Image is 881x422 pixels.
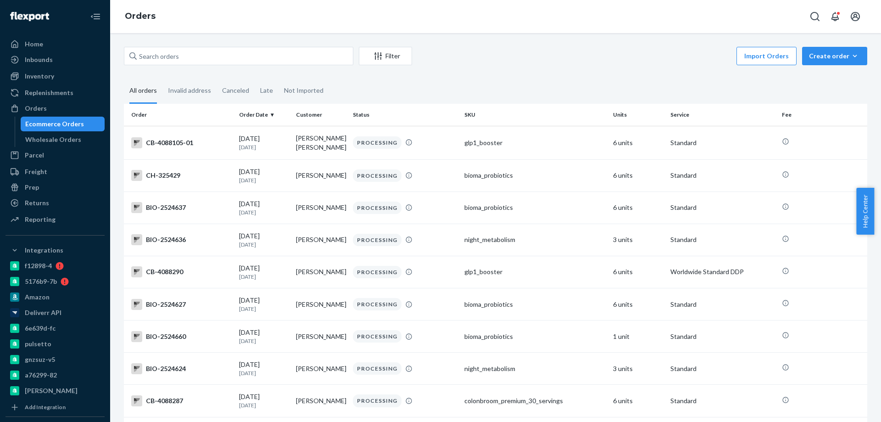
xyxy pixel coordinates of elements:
div: Ecommerce Orders [25,119,84,129]
p: [DATE] [239,241,289,248]
div: Wholesale Orders [25,135,81,144]
div: Add Integration [25,403,66,411]
div: Returns [25,198,49,208]
button: Help Center [856,188,874,235]
a: Parcel [6,148,105,163]
td: 6 units [609,191,666,224]
a: pulsetto [6,337,105,351]
div: pulsetto [25,339,51,349]
td: 3 units [609,353,666,385]
th: Order [124,104,235,126]
div: f12898-4 [25,261,52,270]
div: Not Imported [284,79,323,102]
p: Standard [670,171,775,180]
div: Filter [359,51,412,61]
p: Standard [670,396,775,405]
p: [DATE] [239,273,289,281]
div: Prep [25,183,39,192]
div: BIO-2524636 [131,234,232,245]
a: Home [6,37,105,51]
div: bioma_probiotics [464,332,606,341]
a: Deliverr API [6,305,105,320]
div: [DATE] [239,167,289,184]
p: Standard [670,203,775,212]
div: Inventory [25,72,54,81]
div: glp1_booster [464,267,606,276]
div: Create order [809,51,860,61]
th: SKU [461,104,609,126]
div: [DATE] [239,360,289,377]
a: Inventory [6,69,105,84]
div: CH-325429 [131,170,232,181]
div: Reporting [25,215,56,224]
p: [DATE] [239,305,289,313]
div: Integrations [25,246,63,255]
div: Invalid address [168,79,211,102]
div: BIO-2524660 [131,331,232,342]
div: colonbroom_premium_30_servings [464,396,606,405]
button: Open notifications [826,7,844,26]
button: Open Search Box [806,7,824,26]
img: Flexport logo [10,12,49,21]
th: Units [609,104,666,126]
div: a76299-82 [25,371,57,380]
div: [PERSON_NAME] [25,386,78,395]
div: Customer [296,111,346,118]
td: 6 units [609,385,666,417]
td: [PERSON_NAME] [292,191,349,224]
div: Canceled [222,79,249,102]
button: Open account menu [846,7,864,26]
td: [PERSON_NAME] [292,159,349,191]
a: Freight [6,164,105,179]
div: [DATE] [239,296,289,313]
td: [PERSON_NAME] [292,288,349,321]
div: PROCESSING [353,266,401,278]
p: Standard [670,235,775,244]
th: Service [667,104,778,126]
div: BIO-2524624 [131,363,232,374]
button: Integrations [6,243,105,258]
div: Amazon [25,293,50,302]
div: bioma_probiotics [464,171,606,180]
p: Standard [670,138,775,147]
div: Replenishments [25,88,73,97]
a: Replenishments [6,85,105,100]
td: [PERSON_NAME] [292,256,349,288]
td: 6 units [609,126,666,159]
p: [DATE] [239,337,289,345]
td: 6 units [609,288,666,321]
td: 1 unit [609,321,666,353]
td: 6 units [609,159,666,191]
div: All orders [129,79,157,104]
p: [DATE] [239,369,289,377]
td: 6 units [609,256,666,288]
div: PROCESSING [353,330,401,343]
div: Home [25,39,43,49]
td: [PERSON_NAME] [292,385,349,417]
a: Amazon [6,290,105,304]
ol: breadcrumbs [117,3,163,30]
a: 5176b9-7b [6,274,105,289]
th: Status [349,104,461,126]
div: [DATE] [239,328,289,345]
div: PROCESSING [353,234,401,246]
div: glp1_booster [464,138,606,147]
a: a76299-82 [6,368,105,383]
div: PROCESSING [353,362,401,375]
p: [DATE] [239,208,289,216]
div: [DATE] [239,134,289,151]
div: PROCESSING [353,298,401,310]
p: [DATE] [239,401,289,409]
div: Inbounds [25,55,53,64]
div: Orders [25,104,47,113]
p: Worldwide Standard DDP [670,267,775,276]
a: Wholesale Orders [21,132,105,147]
div: CB-4088290 [131,266,232,277]
div: 5176b9-7b [25,277,57,286]
a: Orders [6,101,105,116]
p: Standard [670,332,775,341]
button: Filter [359,47,412,65]
a: Inbounds [6,52,105,67]
td: [PERSON_NAME] [292,353,349,385]
a: Ecommerce Orders [21,117,105,131]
